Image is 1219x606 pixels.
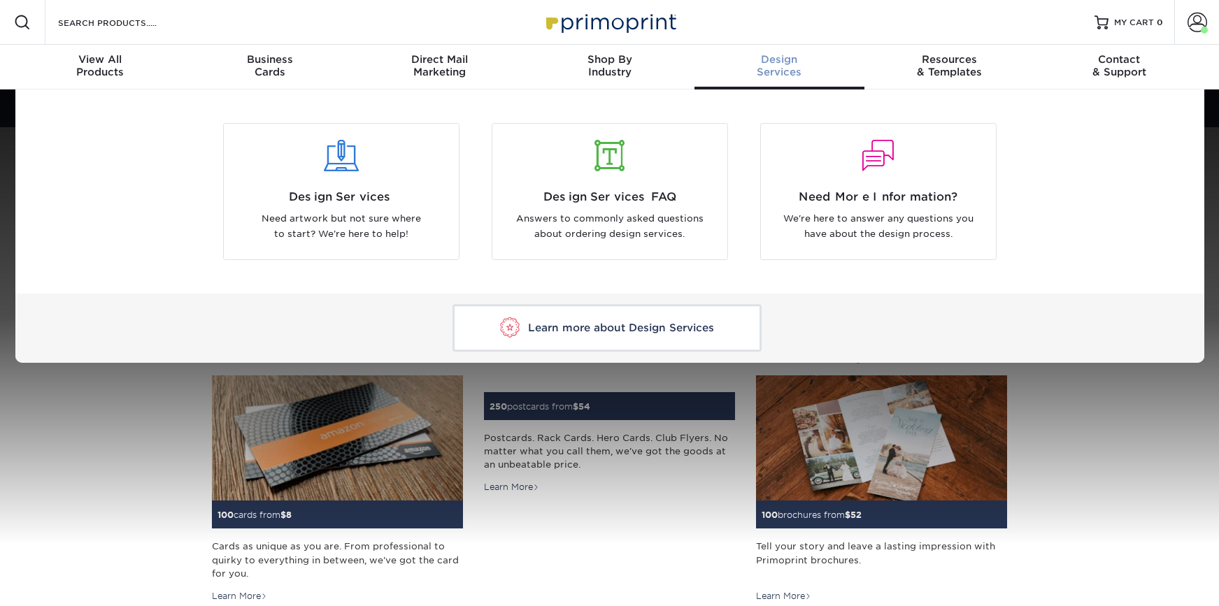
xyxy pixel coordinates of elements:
span: Design Services FAQ [503,189,717,205]
span: MY CART [1114,17,1154,29]
div: Industry [525,53,694,78]
div: Products [15,53,185,78]
a: View AllProducts [15,45,185,89]
div: Services [694,53,864,78]
p: Need artwork but not sure where to start? We're here to help! [234,211,448,243]
div: Marketing [355,53,525,78]
span: Resources [864,53,1034,66]
div: & Support [1034,53,1204,78]
img: Primoprint [540,7,680,37]
div: Learn More [756,590,811,603]
div: Cards [185,53,355,78]
p: We're here to answer any questions you have about the design process. [771,211,985,243]
div: & Templates [864,53,1034,78]
a: DesignServices [694,45,864,89]
span: Direct Mail [355,53,525,66]
a: Design Services FAQ Answers to commonly asked questions about ordering design services. [486,123,734,260]
span: Shop By [525,53,694,66]
a: Direct MailMarketing [355,45,525,89]
span: 0 [1157,17,1163,27]
a: Learn more about Design Services [452,305,762,352]
div: Learn More [212,590,267,603]
div: Cards as unique as you are. From professional to quirky to everything in between, we've got the c... [212,540,463,580]
a: Design Services Need artwork but not sure where to start? We're here to help! [218,123,465,260]
span: Contact [1034,53,1204,66]
a: Resources& Templates [864,45,1034,89]
span: Design [694,53,864,66]
p: Answers to commonly asked questions about ordering design services. [503,211,717,243]
a: Shop ByIndustry [525,45,694,89]
span: Learn more about Design Services [528,322,714,334]
input: SEARCH PRODUCTS..... [57,14,193,31]
span: View All [15,53,185,66]
span: Design Services [234,189,448,205]
span: Business [185,53,355,66]
span: Need More Information? [771,189,985,205]
a: Contact& Support [1034,45,1204,89]
a: BusinessCards [185,45,355,89]
div: Tell your story and leave a lasting impression with Primoprint brochures. [756,540,1007,580]
a: Need More Information? We're here to answer any questions you have about the design process. [755,123,1002,260]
